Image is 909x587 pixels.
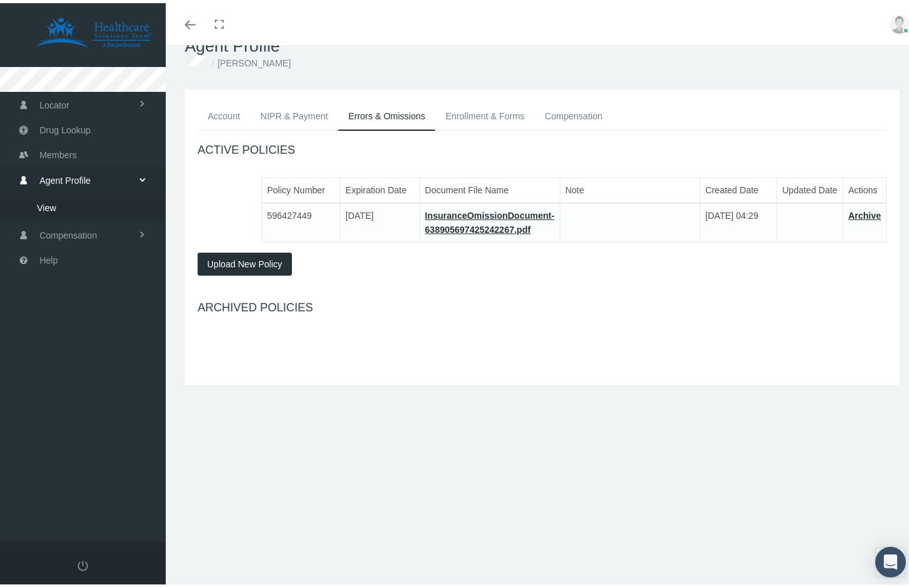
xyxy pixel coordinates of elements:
[262,200,340,239] td: 596427449
[777,174,843,200] th: Updated Date
[40,165,91,189] span: Agent Profile
[40,245,58,269] span: Help
[700,200,777,239] td: [DATE] 04:29
[207,256,282,266] span: Upload New Policy
[435,99,535,127] a: Enrollment & Forms
[848,207,881,218] a: Archive
[890,11,909,31] img: user-placeholder.jpg
[425,207,555,232] a: InsuranceOmissionDocument-638905697425242267.pdf
[535,99,613,127] a: Compensation
[17,14,170,46] img: HEALTHCARE SOLUTIONS TEAM, LLC
[340,200,420,239] td: [DATE]
[40,115,91,139] span: Drug Lookup
[40,220,97,244] span: Compensation
[340,174,420,200] th: Expiration Date
[198,140,887,154] h4: ACTIVE POLICIES
[185,33,899,53] h1: Agent Profile
[198,249,292,272] button: Upload New Policy
[40,90,69,114] span: Locator
[208,53,291,67] li: [PERSON_NAME]
[198,99,251,127] a: Account
[251,99,338,127] a: NIPR & Payment
[37,194,56,216] span: View
[262,174,340,200] th: Policy Number
[198,298,887,312] h4: ARCHIVED POLICIES
[40,140,76,164] span: Members
[700,174,777,200] th: Created Date
[875,544,906,574] div: Open Intercom Messenger
[419,174,560,200] th: Document File Name
[560,174,700,200] th: Note
[338,99,435,128] a: Errors & Omissions
[843,174,886,200] th: Actions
